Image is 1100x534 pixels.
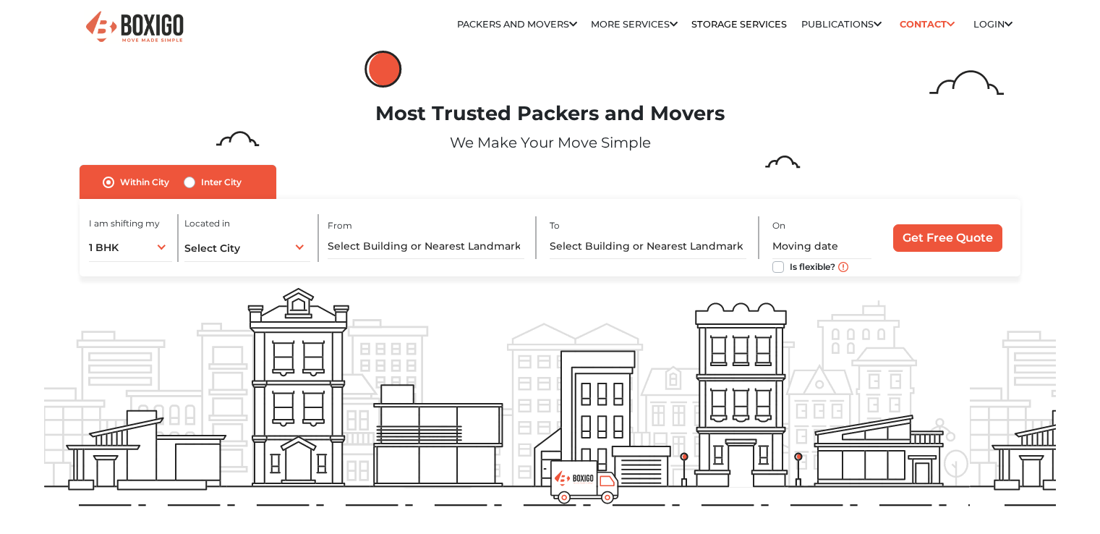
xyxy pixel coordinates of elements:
input: Moving date [772,234,871,259]
label: Is flexible? [790,258,835,274]
a: Storage Services [691,19,787,30]
a: Login [973,19,1012,30]
label: On [772,219,785,232]
img: boxigo_prackers_and_movers_truck [550,460,619,504]
span: 1 BHK [89,241,119,254]
input: Select Building or Nearest Landmark [550,234,746,259]
a: More services [591,19,678,30]
img: move_date_info [838,262,848,272]
a: Contact [895,13,960,35]
label: Located in [184,217,230,230]
input: Select Building or Nearest Landmark [328,234,524,259]
a: Packers and Movers [457,19,577,30]
label: To [550,219,560,232]
input: Get Free Quote [893,224,1002,252]
label: I am shifting my [89,217,160,230]
p: We Make Your Move Simple [44,132,1056,153]
label: Within City [120,174,169,191]
label: From [328,219,352,232]
span: Select City [184,242,240,255]
a: Publications [801,19,882,30]
h1: Most Trusted Packers and Movers [44,102,1056,126]
img: Boxigo [84,9,185,45]
label: Inter City [201,174,242,191]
